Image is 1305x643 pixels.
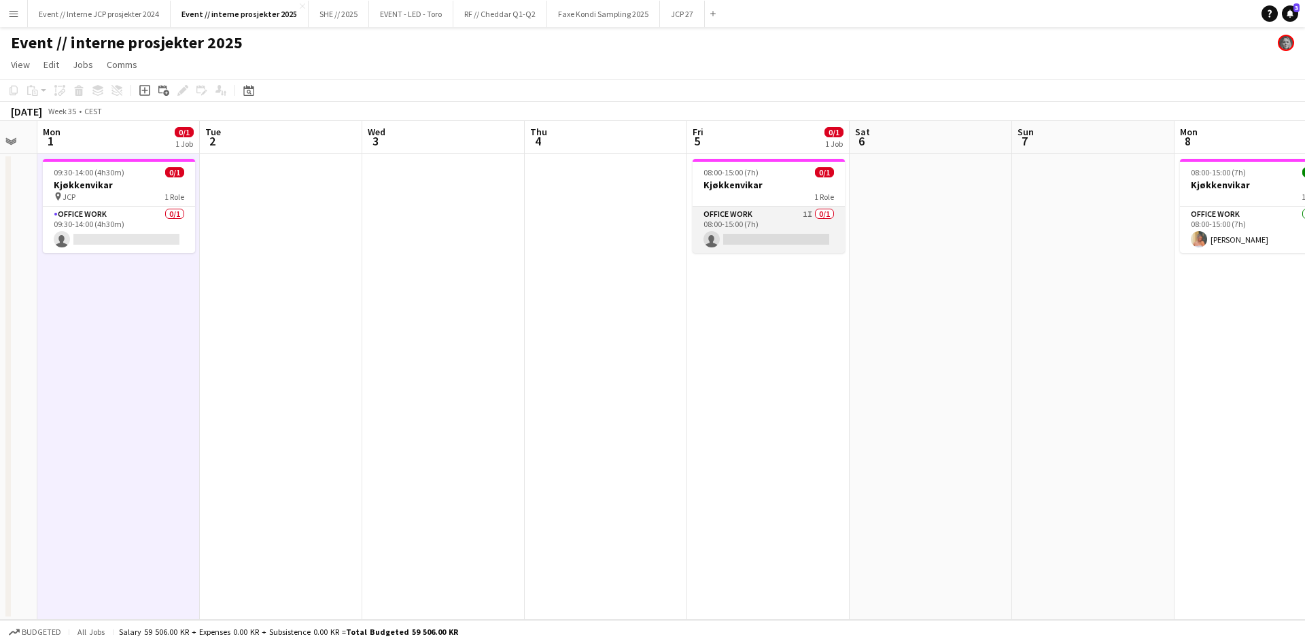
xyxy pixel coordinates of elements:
[164,192,184,202] span: 1 Role
[75,627,107,637] span: All jobs
[703,167,759,177] span: 08:00-15:00 (7h)
[67,56,99,73] a: Jobs
[366,133,385,149] span: 3
[1015,133,1034,149] span: 7
[547,1,660,27] button: Faxe Kondi Sampling 2025
[22,627,61,637] span: Budgeted
[101,56,143,73] a: Comms
[528,133,547,149] span: 4
[54,167,124,177] span: 09:30-14:00 (4h30m)
[309,1,369,27] button: SHE // 2025
[11,105,42,118] div: [DATE]
[825,139,843,149] div: 1 Job
[660,1,705,27] button: JCP 27
[11,58,30,71] span: View
[1191,167,1246,177] span: 08:00-15:00 (7h)
[41,133,60,149] span: 1
[1282,5,1298,22] a: 3
[175,139,193,149] div: 1 Job
[28,1,171,27] button: Event // Interne JCP prosjekter 2024
[43,58,59,71] span: Edit
[7,625,63,640] button: Budgeted
[453,1,547,27] button: RF // Cheddar Q1-Q2
[43,126,60,138] span: Mon
[203,133,221,149] span: 2
[1178,133,1198,149] span: 8
[530,126,547,138] span: Thu
[814,192,834,202] span: 1 Role
[853,133,870,149] span: 6
[45,106,79,116] span: Week 35
[73,58,93,71] span: Jobs
[205,126,221,138] span: Tue
[107,58,137,71] span: Comms
[691,133,703,149] span: 5
[815,167,834,177] span: 0/1
[43,207,195,253] app-card-role: Office work0/109:30-14:00 (4h30m)
[1180,126,1198,138] span: Mon
[43,159,195,253] app-job-card: 09:30-14:00 (4h30m)0/1Kjøkkenvikar JCP1 RoleOffice work0/109:30-14:00 (4h30m)
[1293,3,1300,12] span: 3
[43,179,195,191] h3: Kjøkkenvikar
[175,127,194,137] span: 0/1
[84,106,102,116] div: CEST
[165,167,184,177] span: 0/1
[1278,35,1294,51] app-user-avatar: Julie Minken
[119,627,458,637] div: Salary 59 506.00 KR + Expenses 0.00 KR + Subsistence 0.00 KR =
[63,192,75,202] span: JCP
[346,627,458,637] span: Total Budgeted 59 506.00 KR
[855,126,870,138] span: Sat
[693,126,703,138] span: Fri
[693,207,845,253] app-card-role: Office work1I0/108:00-15:00 (7h)
[824,127,843,137] span: 0/1
[38,56,65,73] a: Edit
[693,179,845,191] h3: Kjøkkenvikar
[171,1,309,27] button: Event // interne prosjekter 2025
[5,56,35,73] a: View
[1017,126,1034,138] span: Sun
[11,33,243,53] h1: Event // interne prosjekter 2025
[368,126,385,138] span: Wed
[369,1,453,27] button: EVENT - LED - Toro
[693,159,845,253] app-job-card: 08:00-15:00 (7h)0/1Kjøkkenvikar1 RoleOffice work1I0/108:00-15:00 (7h)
